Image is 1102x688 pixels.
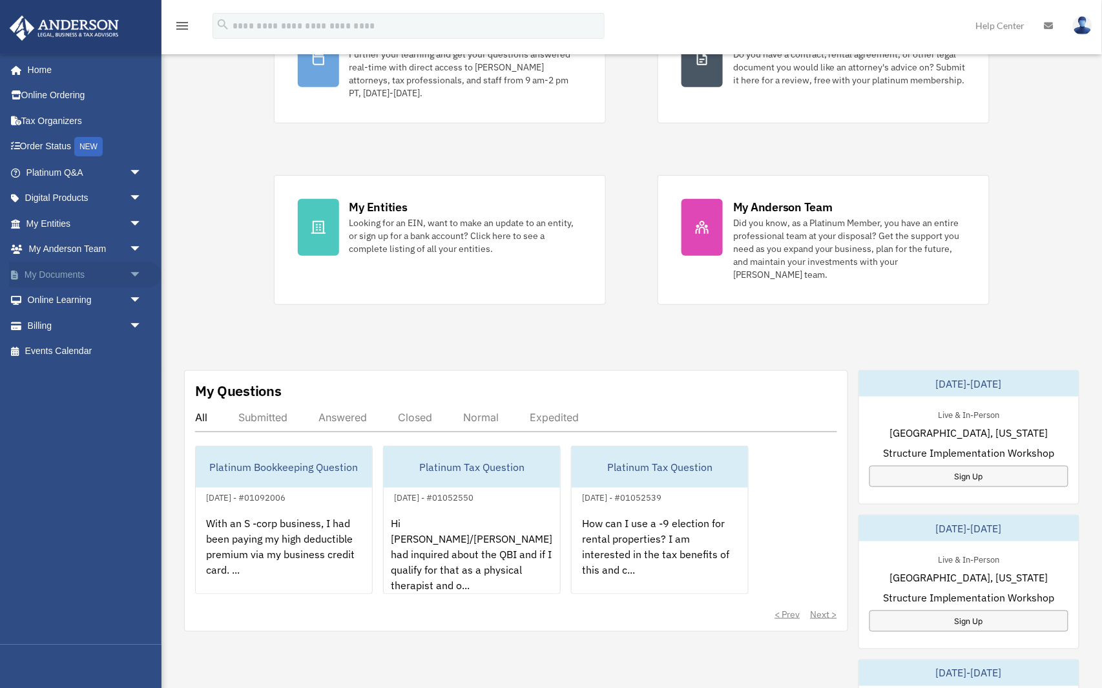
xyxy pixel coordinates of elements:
a: My Entitiesarrow_drop_down [9,211,161,236]
a: My Entities Looking for an EIN, want to make an update to an entity, or sign up for a bank accoun... [274,175,606,305]
i: menu [174,18,190,34]
a: Sign Up [869,610,1069,632]
div: Live & In-Person [928,407,1010,421]
div: [DATE]-[DATE] [859,660,1079,686]
a: Online Ordering [9,83,161,109]
a: Platinum Knowledge Room Further your learning and get your questions answered real-time with dire... [274,6,606,123]
div: Expedited [530,411,579,424]
span: [GEOGRAPHIC_DATA], [US_STATE] [889,570,1048,585]
i: search [216,17,230,32]
a: Online Learningarrow_drop_down [9,287,161,313]
a: Platinum Bookkeeping Question[DATE] - #01092006With an S -corp business, I had been paying my hig... [195,446,373,594]
a: My Anderson Team Did you know, as a Platinum Member, you have an entire professional team at your... [658,175,990,305]
span: arrow_drop_down [129,185,155,212]
div: My Questions [195,381,282,401]
div: Submitted [238,411,287,424]
a: Platinum Tax Question[DATE] - #01052539How can I use a -9 election for rental properties? I am in... [571,446,749,594]
div: [DATE] - #01092006 [196,490,296,503]
div: Hi [PERSON_NAME]/[PERSON_NAME] had inquired about the QBI and if I qualify for that as a physical... [384,505,560,606]
div: NEW [74,137,103,156]
img: Anderson Advisors Platinum Portal [6,16,123,41]
div: Did you know, as a Platinum Member, you have an entire professional team at your disposal? Get th... [733,216,966,281]
div: Do you have a contract, rental agreement, or other legal document you would like an attorney's ad... [733,48,966,87]
a: Billingarrow_drop_down [9,313,161,339]
a: Contract Reviews Do you have a contract, rental agreement, or other legal document you would like... [658,6,990,123]
a: My Documentsarrow_drop_down [9,262,161,287]
span: [GEOGRAPHIC_DATA], [US_STATE] [889,425,1048,441]
span: arrow_drop_down [129,313,155,339]
a: Events Calendar [9,339,161,364]
a: Home [9,57,155,83]
div: Answered [318,411,367,424]
div: How can I use a -9 election for rental properties? I am interested in the tax benefits of this an... [572,505,748,606]
span: arrow_drop_down [129,287,155,314]
div: My Anderson Team [733,199,833,215]
span: arrow_drop_down [129,211,155,237]
a: Tax Organizers [9,108,161,134]
span: Structure Implementation Workshop [883,590,1054,605]
a: Platinum Tax Question[DATE] - #01052550Hi [PERSON_NAME]/[PERSON_NAME] had inquired about the QBI ... [383,446,561,594]
div: All [195,411,207,424]
span: arrow_drop_down [129,160,155,186]
div: With an S -corp business, I had been paying my high deductible premium via my business credit car... [196,505,372,606]
div: Looking for an EIN, want to make an update to an entity, or sign up for a bank account? Click her... [349,216,582,255]
div: [DATE]-[DATE] [859,371,1079,397]
div: Closed [398,411,432,424]
span: arrow_drop_down [129,262,155,288]
a: Platinum Q&Aarrow_drop_down [9,160,161,185]
div: My Entities [349,199,408,215]
a: menu [174,23,190,34]
div: Further your learning and get your questions answered real-time with direct access to [PERSON_NAM... [349,48,582,99]
a: My Anderson Teamarrow_drop_down [9,236,161,262]
a: Digital Productsarrow_drop_down [9,185,161,211]
a: Sign Up [869,466,1069,487]
img: User Pic [1073,16,1092,35]
div: Platinum Bookkeeping Question [196,446,372,488]
div: [DATE] - #01052539 [572,490,672,503]
div: Platinum Tax Question [572,446,748,488]
div: Live & In-Person [928,552,1010,565]
div: [DATE] - #01052550 [384,490,484,503]
div: [DATE]-[DATE] [859,516,1079,541]
div: Normal [463,411,499,424]
div: Platinum Tax Question [384,446,560,488]
span: Structure Implementation Workshop [883,445,1054,461]
a: Order StatusNEW [9,134,161,160]
span: arrow_drop_down [129,236,155,263]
